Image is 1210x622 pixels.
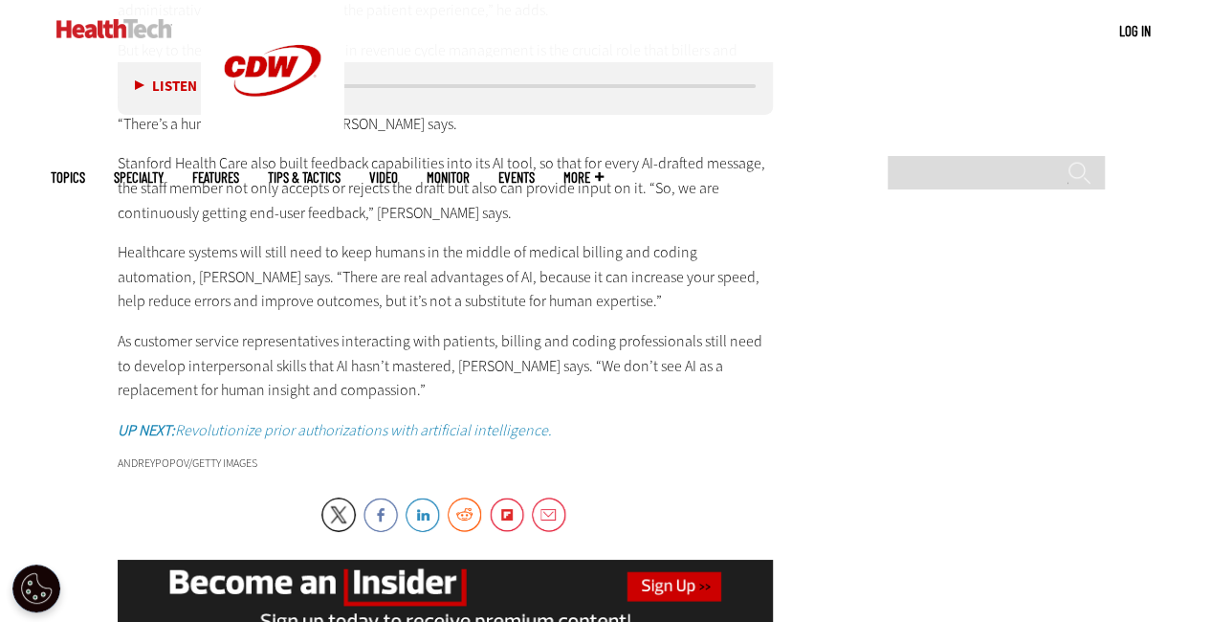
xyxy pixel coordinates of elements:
strong: UP NEXT: [118,420,175,440]
a: Log in [1119,22,1151,39]
a: Events [498,170,535,185]
div: AndreyPopov/Getty Images [118,457,774,469]
span: Topics [51,170,85,185]
span: More [563,170,604,185]
em: Revolutionize prior authorizations with artificial intelligence. [118,420,552,440]
span: Specialty [114,170,164,185]
div: User menu [1119,21,1151,41]
a: CDW [201,126,344,146]
a: Features [192,170,239,185]
button: Open Preferences [12,565,60,612]
a: Tips & Tactics [268,170,341,185]
a: UP NEXT:Revolutionize prior authorizations with artificial intelligence. [118,420,552,440]
img: Home [56,19,172,38]
a: MonITor [427,170,470,185]
p: Healthcare systems will still need to keep humans in the middle of medical billing and coding aut... [118,240,774,314]
a: Video [369,170,398,185]
div: Cookie Settings [12,565,60,612]
p: As customer service representatives interacting with patients, billing and coding professionals s... [118,329,774,403]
